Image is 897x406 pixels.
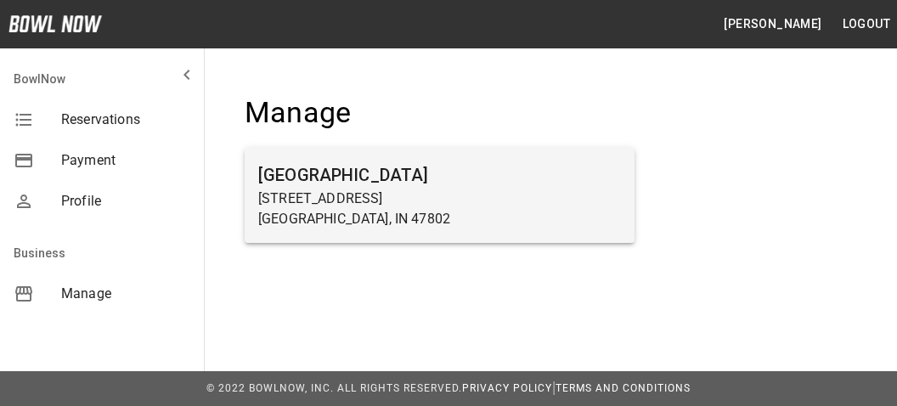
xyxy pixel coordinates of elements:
[258,161,621,189] h6: [GEOGRAPHIC_DATA]
[206,382,462,394] span: © 2022 BowlNow, Inc. All Rights Reserved.
[258,209,621,229] p: [GEOGRAPHIC_DATA], IN 47802
[258,189,621,209] p: [STREET_ADDRESS]
[836,8,897,40] button: Logout
[61,110,190,130] span: Reservations
[556,382,691,394] a: Terms and Conditions
[61,150,190,171] span: Payment
[462,382,552,394] a: Privacy Policy
[61,191,190,211] span: Profile
[61,284,190,304] span: Manage
[717,8,828,40] button: [PERSON_NAME]
[8,15,102,32] img: logo
[245,95,635,131] h4: Manage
